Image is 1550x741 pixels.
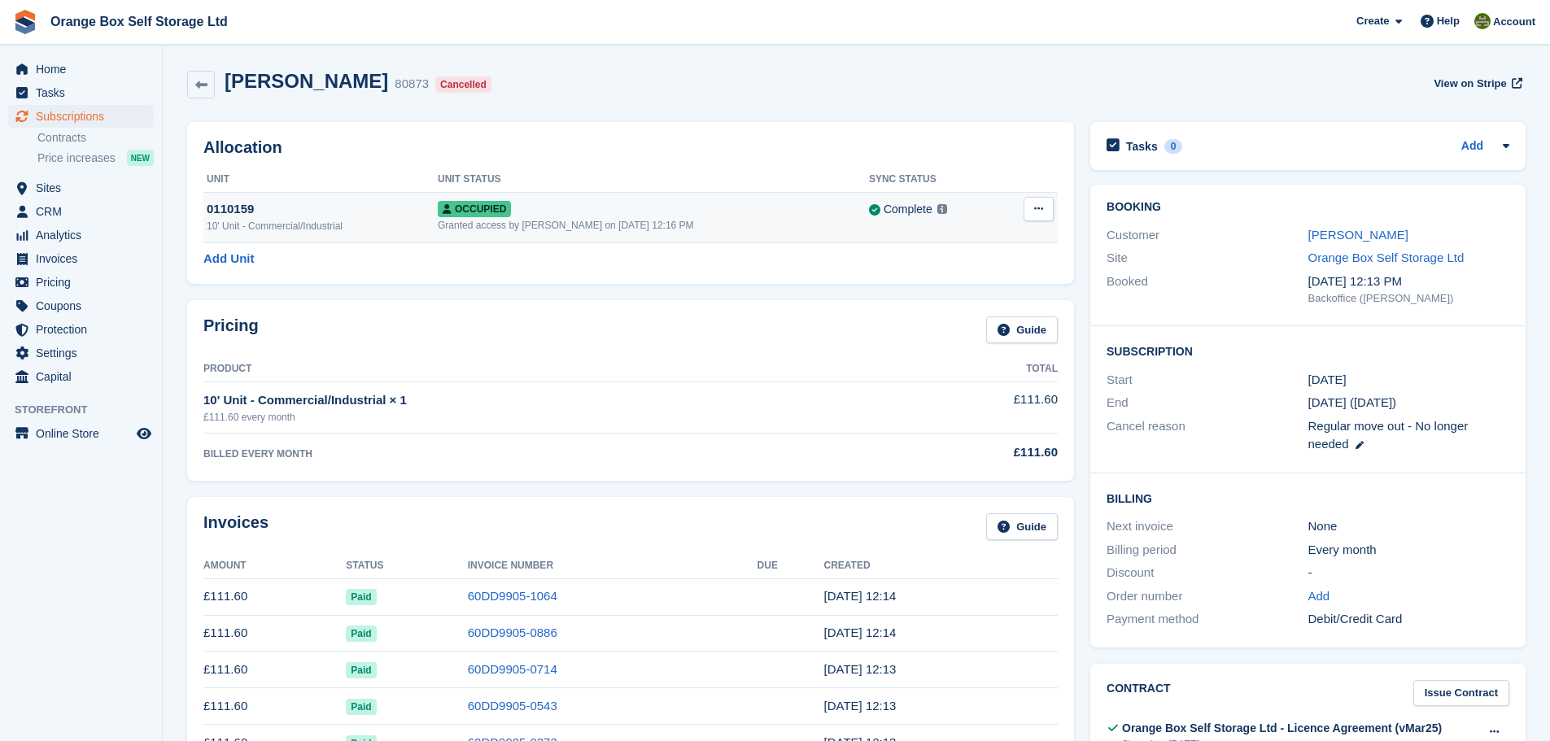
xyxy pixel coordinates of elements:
img: Pippa White [1474,13,1491,29]
a: Add [1461,137,1483,156]
a: menu [8,200,154,223]
span: Account [1493,14,1535,30]
div: Debit/Credit Card [1308,610,1509,629]
a: menu [8,294,154,317]
th: Product [203,356,906,382]
th: Status [346,553,467,579]
a: 60DD9905-0714 [468,662,557,676]
h2: Booking [1107,201,1509,214]
th: Amount [203,553,346,579]
span: CRM [36,200,133,223]
a: menu [8,422,154,445]
span: Occupied [438,201,511,217]
a: 60DD9905-1064 [468,589,557,603]
h2: Invoices [203,513,269,540]
span: Paid [346,662,376,678]
td: £111.60 [203,652,346,688]
span: Paid [346,699,376,715]
time: 2025-06-07 11:13:32 UTC [824,662,897,676]
div: Start [1107,371,1308,390]
a: menu [8,271,154,294]
a: 60DD9905-0543 [468,699,557,713]
div: Every month [1308,541,1509,560]
div: Granted access by [PERSON_NAME] on [DATE] 12:16 PM [438,218,869,233]
td: £111.60 [203,615,346,652]
span: Coupons [36,294,133,317]
a: menu [8,342,154,364]
a: Price increases NEW [37,149,154,167]
a: menu [8,58,154,81]
a: menu [8,81,154,104]
h2: Subscription [1107,342,1509,359]
a: Guide [986,316,1058,343]
a: Orange Box Self Storage Ltd [1308,251,1465,264]
h2: Contract [1107,680,1171,707]
span: Sites [36,177,133,199]
div: Order number [1107,587,1308,606]
div: Payment method [1107,610,1308,629]
div: - [1308,564,1509,582]
a: [PERSON_NAME] [1308,228,1408,242]
img: stora-icon-8386f47178a22dfd0bd8f6a31ec36ba5ce8667c1dd55bd0f319d3a0aa187defe.svg [13,10,37,34]
th: Created [824,553,1058,579]
td: £111.60 [203,688,346,725]
th: Unit Status [438,167,869,193]
span: Online Store [36,422,133,445]
a: Preview store [134,424,154,443]
span: Settings [36,342,133,364]
div: 10' Unit - Commercial/Industrial × 1 [203,391,906,410]
span: View on Stripe [1434,76,1506,92]
th: Unit [203,167,438,193]
a: View on Stripe [1427,70,1526,97]
div: Backoffice ([PERSON_NAME]) [1308,290,1509,307]
div: 80873 [395,75,429,94]
th: Invoice Number [468,553,758,579]
span: Capital [36,365,133,388]
a: menu [8,247,154,270]
div: Booked [1107,272,1308,307]
time: 2025-05-07 11:13:51 UTC [824,699,897,713]
div: Discount [1107,564,1308,582]
span: Analytics [36,224,133,246]
span: Invoices [36,247,133,270]
span: Home [36,58,133,81]
time: 2025-08-07 11:14:09 UTC [824,589,897,603]
h2: Allocation [203,138,1058,157]
div: [DATE] 12:13 PM [1308,272,1509,291]
div: 10' Unit - Commercial/Industrial [207,219,438,233]
a: Issue Contract [1413,680,1509,707]
span: Tasks [36,81,133,104]
div: End [1107,394,1308,412]
th: Total [906,356,1058,382]
a: Add [1308,587,1330,606]
div: Orange Box Self Storage Ltd - Licence Agreement (vMar25) [1122,720,1442,737]
span: Subscriptions [36,105,133,128]
time: 2025-07-07 11:14:07 UTC [824,625,897,639]
span: Create [1356,13,1389,29]
th: Sync Status [869,167,1001,193]
td: £111.60 [906,381,1058,433]
div: Cancelled [435,76,491,93]
a: menu [8,105,154,128]
div: NEW [127,150,154,166]
a: Guide [986,513,1058,540]
div: 0110159 [207,200,438,219]
span: Price increases [37,150,116,166]
span: [DATE] ([DATE]) [1308,395,1397,409]
div: Complete [884,201,932,218]
h2: [PERSON_NAME] [225,70,388,92]
span: Paid [346,589,376,605]
span: Help [1437,13,1460,29]
a: menu [8,318,154,341]
div: Cancel reason [1107,417,1308,454]
div: £111.60 [906,443,1058,462]
img: icon-info-grey-7440780725fd019a000dd9b08b2336e03edf1995a4989e88bcd33f0948082b44.svg [937,204,947,214]
div: None [1308,517,1509,536]
h2: Billing [1107,490,1509,506]
td: £111.60 [203,578,346,615]
span: Protection [36,318,133,341]
span: Pricing [36,271,133,294]
a: 60DD9905-0886 [468,625,557,639]
span: Paid [346,625,376,642]
th: Due [758,553,824,579]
